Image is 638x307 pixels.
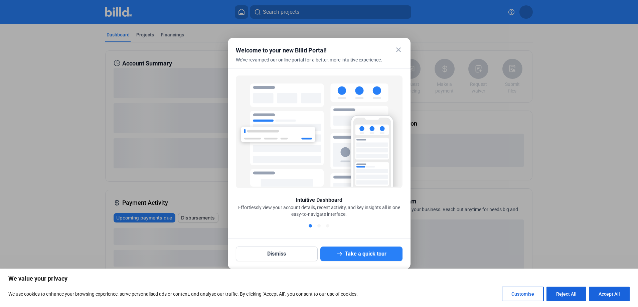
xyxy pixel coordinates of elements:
[236,56,386,71] div: We've revamped our online portal for a better, more intuitive experience.
[8,290,358,298] p: We use cookies to enhance your browsing experience, serve personalised ads or content, and analys...
[320,247,403,261] button: Take a quick tour
[589,287,630,301] button: Accept All
[394,46,403,54] mat-icon: close
[236,247,318,261] button: Dismiss
[236,46,386,55] div: Welcome to your new Billd Portal!
[546,287,586,301] button: Reject All
[8,275,630,283] p: We value your privacy
[502,287,544,301] button: Customise
[236,204,403,217] div: Effortlessly view your account details, recent activity, and key insights all in one easy-to-navi...
[296,196,342,204] div: Intuitive Dashboard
